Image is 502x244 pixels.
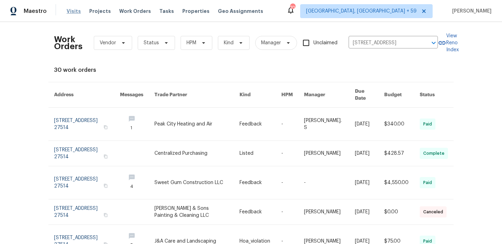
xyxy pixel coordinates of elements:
[224,39,234,46] span: Kind
[234,108,276,141] td: Feedback
[102,153,109,160] button: Copy Address
[149,82,234,108] th: Trade Partner
[276,108,298,141] td: -
[234,199,276,225] td: Feedback
[89,8,111,15] span: Projects
[67,8,81,15] span: Visits
[313,39,337,47] span: Unclaimed
[276,166,298,199] td: -
[349,82,379,108] th: Due Date
[48,82,114,108] th: Address
[149,141,234,166] td: Centralized Purchasing
[234,82,276,108] th: Kind
[276,141,298,166] td: -
[429,38,439,48] button: Open
[159,9,174,14] span: Tasks
[298,199,350,225] td: [PERSON_NAME]
[298,166,350,199] td: -
[414,82,454,108] th: Status
[298,108,350,141] td: [PERSON_NAME]. S
[144,39,159,46] span: Status
[290,4,295,11] div: 702
[298,141,350,166] td: [PERSON_NAME]
[54,36,83,50] h2: Work Orders
[449,8,492,15] span: [PERSON_NAME]
[102,183,109,189] button: Copy Address
[114,82,149,108] th: Messages
[438,32,459,53] a: View Reno Index
[276,82,298,108] th: HPM
[24,8,47,15] span: Maestro
[298,82,350,108] th: Manager
[149,199,234,225] td: [PERSON_NAME] & Sons Painting & Cleaning LLC
[261,39,281,46] span: Manager
[100,39,116,46] span: Vendor
[102,212,109,218] button: Copy Address
[276,199,298,225] td: -
[234,166,276,199] td: Feedback
[182,8,210,15] span: Properties
[102,124,109,130] button: Copy Address
[234,141,276,166] td: Listed
[54,67,448,74] div: 30 work orders
[349,38,418,48] input: Enter in an address
[187,39,196,46] span: HPM
[218,8,263,15] span: Geo Assignments
[306,8,417,15] span: [GEOGRAPHIC_DATA], [GEOGRAPHIC_DATA] + 59
[149,166,234,199] td: Sweet Gum Construction LLC
[149,108,234,141] td: Peak City Heating and Air
[119,8,151,15] span: Work Orders
[379,82,414,108] th: Budget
